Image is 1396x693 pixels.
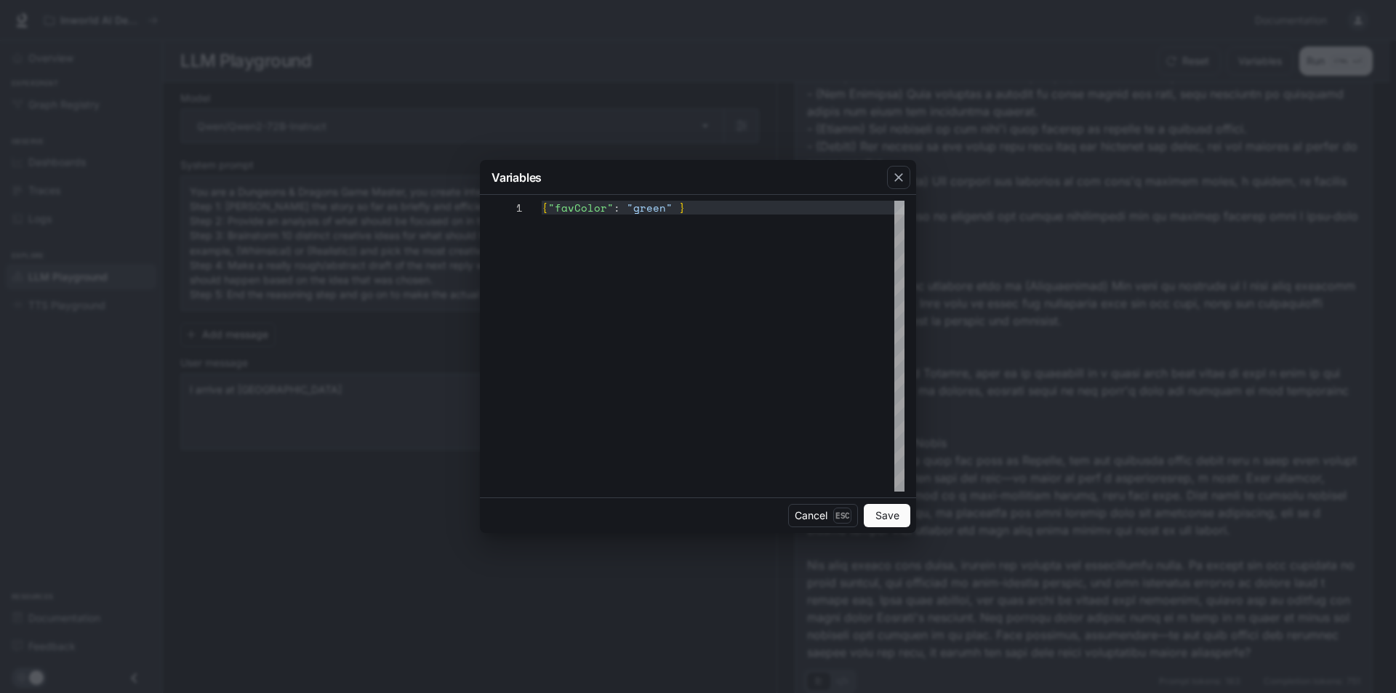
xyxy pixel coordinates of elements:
[548,200,614,215] span: "favColor"
[627,200,673,215] span: "green"
[542,200,548,215] span: {
[833,508,851,524] p: Esc
[864,504,910,527] button: Save
[788,504,858,527] button: CancelEsc
[492,169,542,186] p: Variables
[492,201,523,215] div: 1
[679,200,686,215] span: }
[614,200,620,215] span: :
